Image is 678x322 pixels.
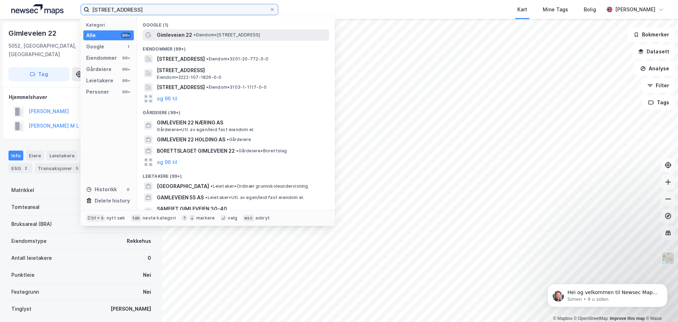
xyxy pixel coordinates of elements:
[11,237,47,245] div: Eiendomstype
[157,66,326,75] span: [STREET_ADDRESS]
[157,182,209,191] span: [GEOGRAPHIC_DATA]
[243,215,254,222] div: esc
[11,186,34,194] div: Matrikkel
[86,215,105,222] div: Ctrl + k
[137,17,335,29] div: Google (1)
[47,151,77,160] div: Leietakere
[157,147,235,155] span: BORETTSLAGET GIMLEVEIEN 22
[194,32,260,38] span: Eiendom • [STREET_ADDRESS]
[143,288,151,296] div: Nei
[206,56,208,62] span: •
[8,151,23,160] div: Info
[574,316,608,321] a: OpenStreetMap
[121,78,131,83] div: 99+
[86,65,112,74] div: Gårdeiere
[111,305,151,313] div: [PERSON_NAME]
[86,31,96,40] div: Alle
[615,5,655,14] div: [PERSON_NAME]
[210,183,308,189] span: Leietaker • Ordinær grunnskoleundervisning
[143,215,176,221] div: neste kategori
[137,104,335,117] div: Gårdeiere (99+)
[206,84,267,90] span: Eiendom • 3103-1-1117-0-0
[227,137,229,142] span: •
[194,32,196,37] span: •
[157,75,221,80] span: Eiendom • 3222-107-1826-0-0
[125,187,131,192] div: 0
[148,254,151,262] div: 0
[8,42,98,59] div: 5052, [GEOGRAPHIC_DATA], [GEOGRAPHIC_DATA]
[8,28,58,39] div: Gimleveien 22
[236,148,238,153] span: •
[125,44,131,49] div: 1
[157,158,177,166] button: og 96 til
[137,41,335,53] div: Eiendommer (99+)
[11,220,52,228] div: Bruksareal (BRA)
[95,197,130,205] div: Delete history
[157,83,205,92] span: [STREET_ADDRESS]
[26,151,44,160] div: Eiere
[22,165,29,172] div: 2
[157,55,205,63] span: [STREET_ADDRESS]
[157,135,225,144] span: GIMLEVEIEN 22 HOLDING AS
[537,269,678,318] iframe: Intercom notifications melding
[127,237,151,245] div: Rekkehus
[661,252,675,265] img: Z
[8,163,32,173] div: ESG
[157,118,326,127] span: GIMLEVEIEN 22 NÆRING AS
[107,215,125,221] div: nytt søk
[89,4,269,15] input: Søk på adresse, matrikkel, gårdeiere, leietakere eller personer
[157,127,254,133] span: Gårdeiere • Utl. av egen/leid fast eiendom el.
[206,56,268,62] span: Eiendom • 3201-20-772-0-0
[11,254,52,262] div: Antall leietakere
[517,5,527,14] div: Kart
[157,31,192,39] span: Gimleveien 22
[205,195,207,200] span: •
[121,89,131,95] div: 99+
[86,22,134,28] div: Kategori
[642,95,675,110] button: Tags
[641,78,675,93] button: Filter
[227,137,251,142] span: Gårdeiere
[86,54,117,62] div: Eiendommer
[205,195,304,200] span: Leietaker • Utl. av egen/leid fast eiendom el.
[210,183,213,189] span: •
[634,62,675,76] button: Analyse
[157,193,204,202] span: GAMLEVEIEN 55 AS
[255,215,270,221] div: avbryt
[157,94,177,103] button: og 96 til
[206,84,208,90] span: •
[73,165,81,172] div: 5
[553,316,572,321] a: Mapbox
[137,168,335,181] div: Leietakere (99+)
[121,33,131,38] div: 99+
[228,215,237,221] div: velg
[236,148,287,154] span: Gårdeiere • Borettslag
[11,271,35,279] div: Punktleie
[86,185,117,194] div: Historikk
[9,93,154,101] div: Hjemmelshaver
[157,205,326,213] span: SAMEIET GIMLEVEIEN 30-40
[11,288,39,296] div: Festegrunn
[86,88,109,96] div: Personer
[610,316,645,321] a: Improve this map
[11,203,40,211] div: Tomteareal
[543,5,568,14] div: Mine Tags
[86,42,104,51] div: Google
[628,28,675,42] button: Bokmerker
[11,4,64,15] img: logo.a4113a55bc3d86da70a041830d287a7e.svg
[121,55,131,61] div: 99+
[11,305,31,313] div: Tinglyst
[8,67,69,81] button: Tag
[86,76,113,85] div: Leietakere
[35,163,83,173] div: Transaksjoner
[196,215,215,221] div: markere
[131,215,142,222] div: tab
[584,5,596,14] div: Bolig
[143,271,151,279] div: Nei
[80,151,107,160] div: Datasett
[632,45,675,59] button: Datasett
